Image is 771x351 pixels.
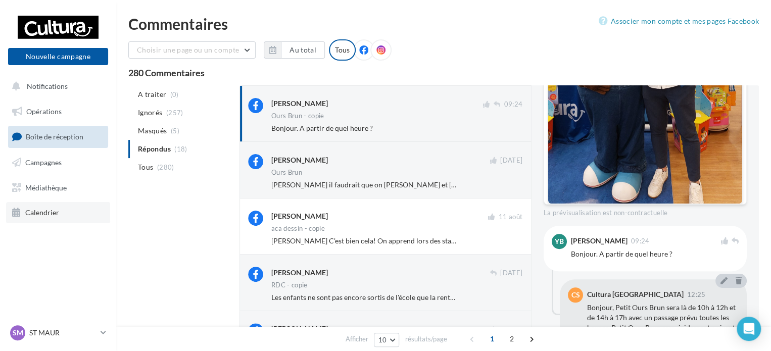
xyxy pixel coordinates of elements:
[138,89,166,99] span: A traiter
[29,328,97,338] p: ST MAUR
[128,16,759,31] div: Commentaires
[374,333,400,347] button: 10
[271,98,328,109] div: [PERSON_NAME]
[271,282,308,288] div: RDC - copie
[378,336,387,344] span: 10
[571,249,739,259] div: Bonjour. A partir de quel heure ?
[599,15,759,27] a: Associer mon compte et mes pages Facebook
[25,158,62,167] span: Campagnes
[571,290,580,300] span: CS
[631,238,650,244] span: 09:24
[687,291,706,298] span: 12:25
[502,325,522,334] span: 28 juin
[264,41,325,59] button: Au total
[500,156,522,165] span: [DATE]
[26,132,83,141] span: Boîte de réception
[329,39,356,61] div: Tous
[271,211,328,221] div: [PERSON_NAME]
[138,126,167,136] span: Masqués
[737,317,761,341] div: Open Intercom Messenger
[271,155,328,165] div: [PERSON_NAME]
[128,41,256,59] button: Choisir une page ou un compte
[171,127,179,135] span: (5)
[271,124,373,132] span: Bonjour. A partir de quel heure ?
[405,334,447,344] span: résultats/page
[587,303,736,342] span: Bonjour, Petit Ours Brun sera là de 10h à 12h et de 14h à 17h avec un passage prévu toutes les he...
[8,48,108,65] button: Nouvelle campagne
[166,109,183,117] span: (257)
[271,225,325,232] div: aca dessin - copie
[500,269,522,278] span: [DATE]
[499,213,522,222] span: 11 août
[6,76,106,97] button: Notifications
[271,293,529,302] span: Les enfants ne sont pas encore sortis de l'école que la rentrée approche ??? 😂😂😂
[346,334,368,344] span: Afficher
[571,237,628,244] div: [PERSON_NAME]
[504,331,520,347] span: 2
[26,107,62,116] span: Opérations
[6,126,110,147] a: Boîte de réception
[6,177,110,198] a: Médiathèque
[25,183,67,191] span: Médiathèque
[504,100,522,109] span: 09:24
[271,324,328,334] div: [PERSON_NAME]
[271,180,594,189] span: [PERSON_NAME] il faudrait que on [PERSON_NAME] et [PERSON_NAME] voir le petit ours brun 🐻🤎
[137,45,239,54] span: Choisir une page ou un compte
[138,162,153,172] span: Tous
[281,41,325,59] button: Au total
[13,328,23,338] span: SM
[544,205,747,218] div: La prévisualisation est non-contractuelle
[6,101,110,122] a: Opérations
[128,68,759,77] div: 280 Commentaires
[138,108,162,118] span: Ignorés
[157,163,174,171] span: (280)
[8,323,108,342] a: SM ST MAUR
[170,90,179,98] span: (0)
[6,202,110,223] a: Calendrier
[6,152,110,173] a: Campagnes
[27,82,68,90] span: Notifications
[484,331,500,347] span: 1
[271,268,328,278] div: [PERSON_NAME]
[271,169,302,176] div: Ours Brun
[25,208,59,217] span: Calendrier
[555,236,564,246] span: YB
[271,113,324,119] div: Ours Brun - copie
[587,291,684,298] div: Cultura [GEOGRAPHIC_DATA]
